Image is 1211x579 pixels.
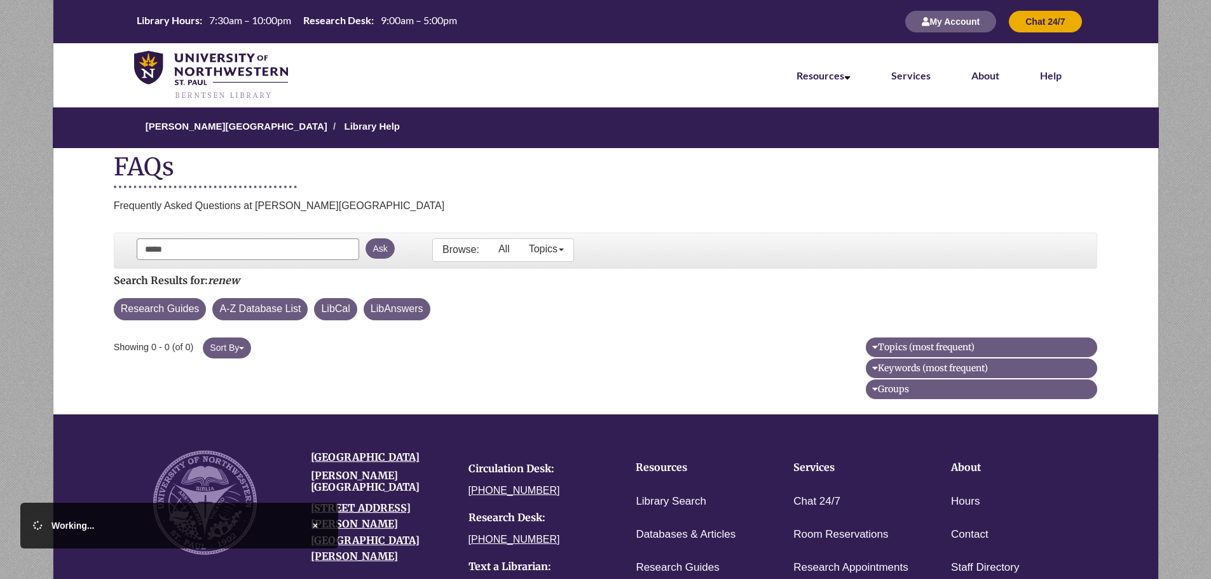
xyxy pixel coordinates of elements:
[866,358,1097,378] button: Keywords (most frequent)
[114,298,207,320] button: Research Guides
[469,463,607,475] h4: Circulation Desk:
[489,239,519,259] a: All
[146,121,327,132] a: [PERSON_NAME][GEOGRAPHIC_DATA]
[971,69,999,81] a: About
[51,521,94,531] span: Working...
[203,337,251,358] button: Sort By
[208,274,240,287] em: renew
[311,470,449,493] h4: [PERSON_NAME][GEOGRAPHIC_DATA]
[793,462,912,474] h4: Services
[364,298,430,320] button: LibAnswers
[793,524,888,547] a: Room Reservations
[442,243,479,257] p: Browse:
[1040,69,1062,81] a: Help
[469,485,560,496] a: [PHONE_NUMBER]
[1009,16,1081,27] a: Chat 24/7
[132,13,462,30] a: Hours Today
[793,491,840,514] a: Chat 24/7
[153,451,257,554] img: UNW seal
[298,13,376,27] th: Research Desk:
[469,512,607,524] h4: Research Desk:
[636,524,735,547] a: Databases & Articles
[866,337,1097,357] button: Topics (most frequent)
[905,16,996,27] a: My Account
[469,534,560,545] a: [PHONE_NUMBER]
[636,462,754,474] h4: Resources
[114,275,1098,285] h2: Search Results for:
[951,462,1069,474] h4: About
[311,451,420,463] a: [GEOGRAPHIC_DATA]
[797,69,851,81] a: Resources
[366,238,394,259] button: Ask
[132,13,462,29] table: Hours Today
[305,515,325,536] button: Close
[212,298,308,320] button: A-Z Database List
[314,298,357,320] button: LibCal
[469,561,607,573] h4: Text a Librarian:
[114,194,444,214] div: Frequently Asked Questions at [PERSON_NAME][GEOGRAPHIC_DATA]
[114,342,194,352] span: Showing 0 - 0 (of 0)
[311,501,420,563] a: [STREET_ADDRESS][PERSON_NAME][GEOGRAPHIC_DATA][PERSON_NAME]
[891,69,931,81] a: Services
[134,51,288,100] img: UNWSP Library Logo
[381,14,457,26] span: 9:00am – 5:00pm
[866,379,1097,399] button: Groups
[951,524,989,547] a: Contact
[951,491,980,514] a: Hours
[132,13,204,27] th: Library Hours:
[209,14,291,26] span: 7:30am – 10:00pm
[344,121,400,132] a: Library Help
[1009,11,1081,32] button: Chat 24/7
[519,239,573,259] a: Topics
[905,11,996,32] button: My Account
[114,154,297,187] h1: FAQs
[636,491,706,514] a: Library Search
